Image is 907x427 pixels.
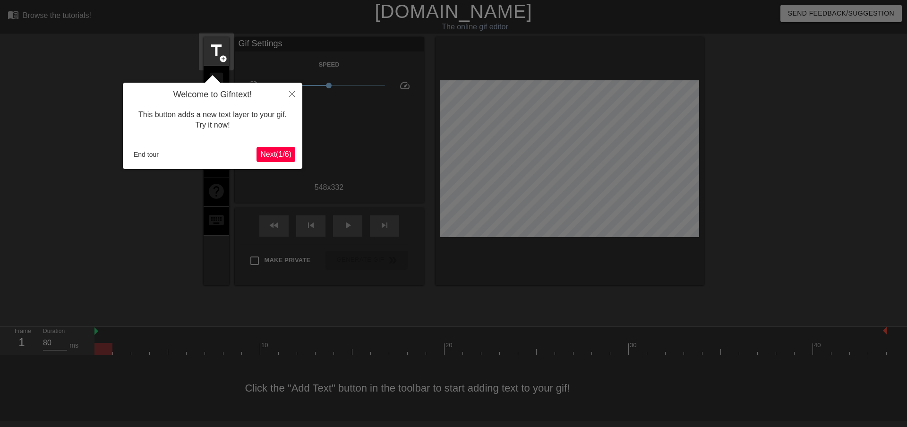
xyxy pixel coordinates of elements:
[260,150,291,158] span: Next ( 1 / 6 )
[282,83,302,104] button: Close
[130,100,295,140] div: This button adds a new text layer to your gif. Try it now!
[130,90,295,100] h4: Welcome to Gifntext!
[257,147,295,162] button: Next
[130,147,163,162] button: End tour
